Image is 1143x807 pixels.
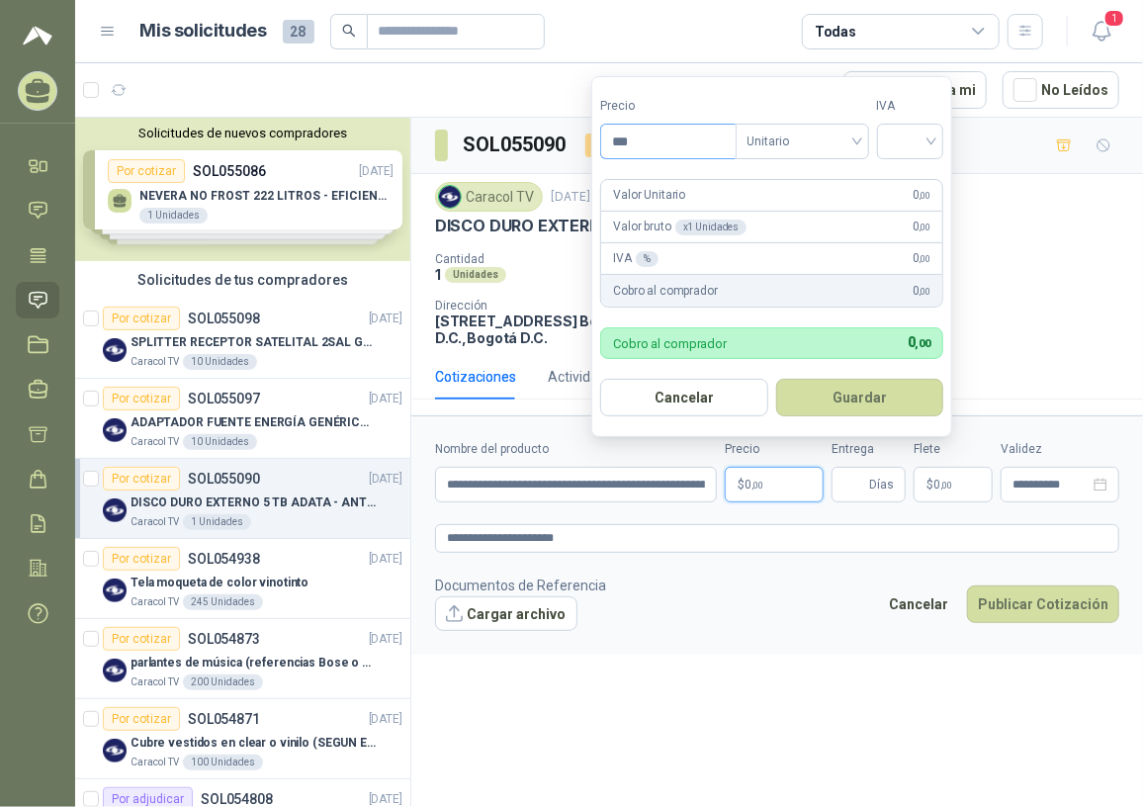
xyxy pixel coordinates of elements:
span: 0 [745,479,763,491]
img: Company Logo [103,659,127,682]
span: Unitario [747,127,857,156]
p: SOL054808 [201,792,273,806]
button: Publicar Cotización [967,585,1119,623]
label: Precio [725,440,824,459]
p: Caracol TV [131,755,179,770]
img: Company Logo [103,498,127,522]
p: [DATE] [551,188,590,207]
p: 1 [435,266,441,283]
span: $ [926,479,933,491]
img: Company Logo [103,418,127,442]
span: 0 [913,218,930,236]
div: Cotizaciones [435,366,516,388]
p: Tela moqueta de color vinotinto [131,574,308,592]
label: IVA [877,97,944,116]
label: Precio [600,97,735,116]
div: Unidades [445,267,506,283]
h1: Mis solicitudes [140,17,267,45]
div: Todas [815,21,856,43]
p: [DATE] [369,710,402,729]
a: Por cotizarSOL054873[DATE] Company Logoparlantes de música (referencias Bose o Alexa) CON MARCACI... [75,619,410,699]
label: Nombre del producto [435,440,717,459]
span: 28 [283,20,314,44]
p: Cobro al comprador [613,282,717,301]
p: [DATE] [369,310,402,328]
a: Por cotizarSOL055098[DATE] Company LogoSPLITTER RECEPTOR SATELITAL 2SAL GT-SP21Caracol TV10 Unidades [75,299,410,379]
p: IVA [613,249,658,268]
span: 0 [913,186,930,205]
div: 100 Unidades [183,755,263,770]
p: Valor bruto [613,218,747,236]
p: Caracol TV [131,594,179,610]
p: ADAPTADOR FUENTE ENERGÍA GENÉRICO 24V 1A [131,413,377,432]
div: Por cotizar [103,627,180,651]
button: Solicitudes de nuevos compradores [83,126,402,140]
p: Caracol TV [131,434,179,450]
div: x 1 Unidades [675,220,747,235]
p: [DATE] [369,470,402,489]
div: Por cotizar [103,547,180,571]
p: Caracol TV [131,514,179,530]
span: Días [869,468,894,501]
div: Por cotizar [103,467,180,491]
p: parlantes de música (referencias Bose o Alexa) CON MARCACION 1 LOGO (Mas datos en el adjunto) [131,654,377,672]
div: % [636,251,659,267]
div: 10 Unidades [183,354,257,370]
p: SOL055098 [188,312,260,325]
p: DISCO DURO EXTERNO 5 TB ADATA - ANTIGOLPES [131,493,377,512]
p: Dirección [435,299,633,313]
p: $ 0,00 [914,467,993,502]
span: ,00 [920,253,931,264]
p: Cobro al comprador [613,337,727,350]
a: Por cotizarSOL055097[DATE] Company LogoADAPTADOR FUENTE ENERGÍA GENÉRICO 24V 1ACaracol TV10 Unidades [75,379,410,459]
div: Por cotizar [585,134,676,157]
p: SOL055090 [188,472,260,486]
button: Asignado a mi [843,71,987,109]
img: Company Logo [439,186,461,208]
span: search [342,24,356,38]
div: Actividad [548,366,606,388]
div: Solicitudes de tus compradores [75,261,410,299]
p: SOL054938 [188,552,260,566]
div: Solicitudes de nuevos compradoresPor cotizarSOL055086[DATE] NEVERA NO FROST 222 LITROS - EFICIENC... [75,118,410,261]
span: 0 [933,479,952,491]
p: SOL055097 [188,392,260,405]
span: ,00 [940,480,952,491]
label: Entrega [832,440,906,459]
p: DISCO DURO EXTERNO 5 TB ADATA - ANTIGOLPES [435,216,829,236]
div: 1 Unidades [183,514,251,530]
div: 245 Unidades [183,594,263,610]
span: 0 [913,249,930,268]
p: [STREET_ADDRESS] Bogotá D.C. , Bogotá D.C. [435,313,633,346]
img: Company Logo [103,338,127,362]
p: Cantidad [435,252,674,266]
span: ,00 [920,190,931,201]
p: Caracol TV [131,674,179,690]
img: Company Logo [103,579,127,602]
span: 1 [1103,9,1125,28]
span: 0 [913,282,930,301]
p: SPLITTER RECEPTOR SATELITAL 2SAL GT-SP21 [131,333,377,352]
a: Por cotizarSOL055090[DATE] Company LogoDISCO DURO EXTERNO 5 TB ADATA - ANTIGOLPESCaracol TV1 Unid... [75,459,410,539]
span: ,00 [751,480,763,491]
span: ,00 [920,222,931,232]
div: 200 Unidades [183,674,263,690]
button: No Leídos [1003,71,1119,109]
p: Documentos de Referencia [435,575,606,596]
button: Cancelar [878,585,959,623]
p: [DATE] [369,390,402,408]
span: 0 [908,334,930,350]
div: 10 Unidades [183,434,257,450]
button: Guardar [776,379,944,416]
a: Por cotizarSOL054871[DATE] Company LogoCubre vestidos en clear o vinilo (SEGUN ESPECIFICACIONES D... [75,699,410,779]
a: Por cotizarSOL054938[DATE] Company LogoTela moqueta de color vinotintoCaracol TV245 Unidades [75,539,410,619]
div: 1 - 50 de 171 [706,74,828,106]
p: Valor Unitario [613,186,685,205]
div: Por cotizar [103,387,180,410]
button: Cancelar [600,379,768,416]
p: SOL054871 [188,712,260,726]
div: Por cotizar [103,307,180,330]
button: 1 [1084,14,1119,49]
p: [DATE] [369,550,402,569]
h3: SOL055090 [464,130,570,160]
